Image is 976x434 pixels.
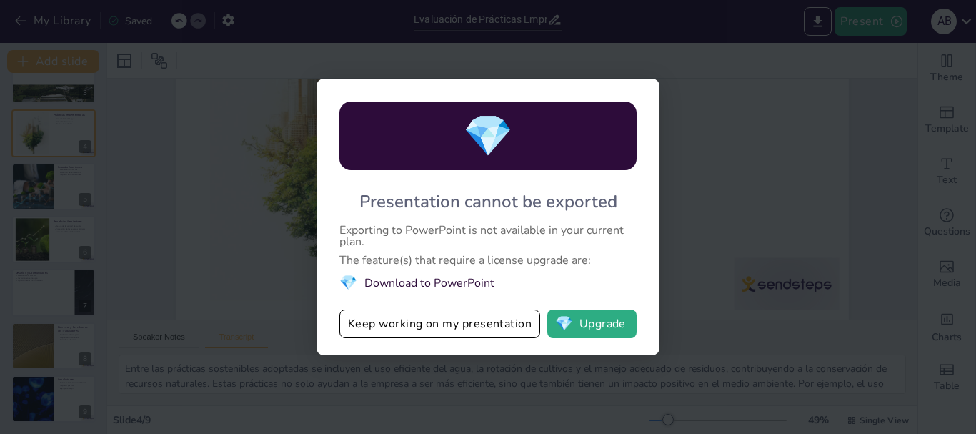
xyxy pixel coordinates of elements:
[339,225,637,247] div: Exporting to PowerPoint is not available in your current plan.
[547,310,637,338] button: diamondUpgrade
[555,317,573,331] span: diamond
[339,273,357,292] span: diamond
[359,190,617,213] div: Presentation cannot be exported
[339,255,637,266] div: The feature(s) that require a license upgrade are:
[339,273,637,292] li: Download to PowerPoint
[463,109,513,164] span: diamond
[339,310,540,338] button: Keep working on my presentation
